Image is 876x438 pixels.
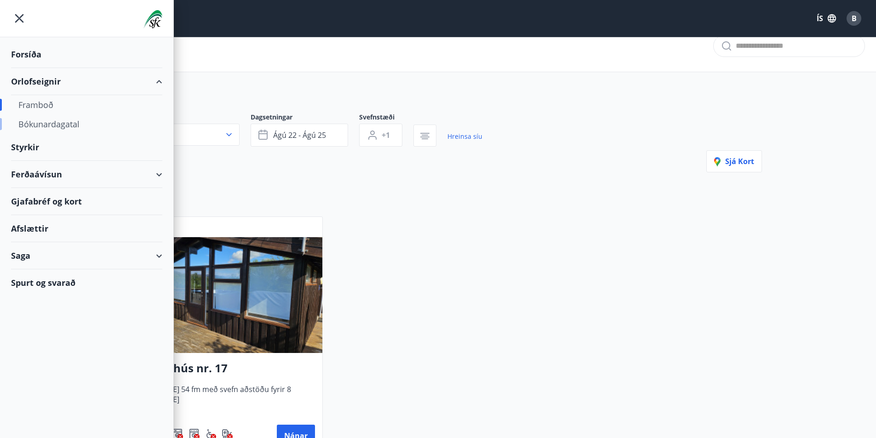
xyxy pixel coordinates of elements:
[143,10,162,28] img: union_logo
[11,41,162,68] div: Forsíða
[115,124,240,146] button: Allt
[359,124,402,147] button: +1
[11,215,162,242] div: Afslættir
[18,95,155,114] div: Framboð
[115,113,251,124] span: Svæði
[11,134,162,161] div: Styrkir
[115,237,322,353] img: Paella dish
[812,10,841,27] button: ÍS
[359,113,413,124] span: Svefnstæði
[11,269,162,296] div: Spurt og svarað
[11,10,28,27] button: menu
[843,7,865,29] button: B
[251,124,348,147] button: ágú 22 - ágú 25
[852,13,857,23] span: B
[122,384,315,415] span: [PERSON_NAME] 54 fm með svefn aðstöðu fyrir 8 [PERSON_NAME]
[714,156,754,166] span: Sjá kort
[122,360,315,377] h3: Eiðavatn hús nr. 17
[11,161,162,188] div: Ferðaávísun
[11,242,162,269] div: Saga
[11,68,162,95] div: Orlofseignir
[273,130,326,140] span: ágú 22 - ágú 25
[11,188,162,215] div: Gjafabréf og kort
[382,130,390,140] span: +1
[18,114,155,134] div: Bókunardagatal
[706,150,762,172] button: Sjá kort
[447,126,482,147] a: Hreinsa síu
[251,113,359,124] span: Dagsetningar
